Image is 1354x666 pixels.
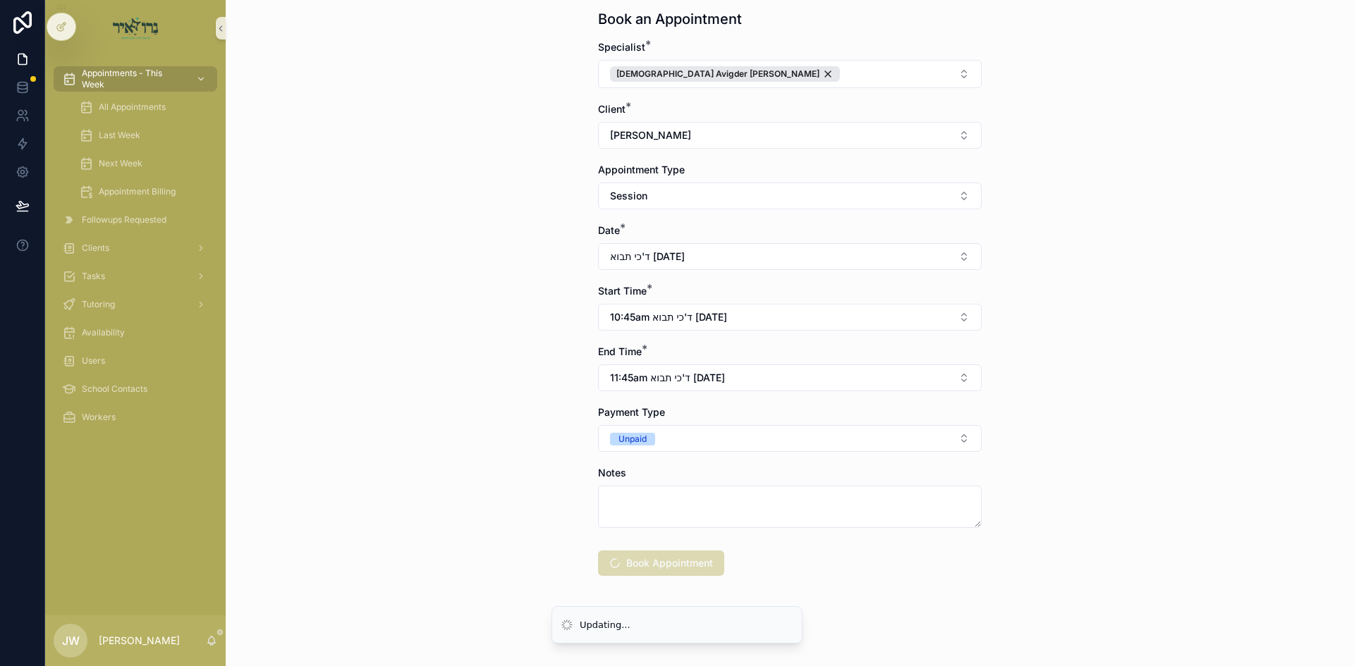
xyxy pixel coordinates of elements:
[616,68,819,80] span: [DEMOGRAPHIC_DATA] Avigder [PERSON_NAME]
[99,101,166,113] span: All Appointments
[54,292,217,317] a: Tutoring
[82,299,115,310] span: Tutoring
[54,376,217,402] a: School Contacts
[598,122,982,149] button: Select Button
[71,179,217,204] a: Appointment Billing
[54,235,217,261] a: Clients
[82,327,125,338] span: Availability
[610,189,647,203] span: Session
[82,412,116,423] span: Workers
[99,130,140,141] span: Last Week
[618,433,647,445] div: Unpaid
[610,310,727,324] span: 10:45am ד'כי תבוא [DATE]
[610,128,691,142] span: [PERSON_NAME]
[71,94,217,120] a: All Appointments
[610,371,725,385] span: 11:45am ד'כי תבוא [DATE]
[71,151,217,176] a: Next Week
[62,632,80,649] span: JW
[82,383,147,395] span: School Contacts
[82,271,105,282] span: Tasks
[598,9,742,29] h1: Book an Appointment
[598,224,620,236] span: Date
[54,264,217,289] a: Tasks
[82,68,185,90] span: Appointments - This Week
[45,56,226,448] div: scrollable content
[99,158,142,169] span: Next Week
[598,345,642,357] span: End Time
[99,634,180,648] p: [PERSON_NAME]
[598,425,982,452] button: Select Button
[54,207,217,233] a: Followups Requested
[54,348,217,374] a: Users
[113,17,159,39] img: App logo
[610,66,840,82] button: Unselect 412
[580,618,630,632] div: Updating...
[54,66,217,92] a: Appointments - This Week
[598,60,982,88] button: Select Button
[598,41,645,53] span: Specialist
[82,355,105,366] span: Users
[598,243,982,270] button: Select Button
[598,406,665,418] span: Payment Type
[598,183,982,209] button: Select Button
[598,467,626,479] span: Notes
[82,214,166,226] span: Followups Requested
[610,249,685,264] span: ד'כי תבוא [DATE]
[598,304,982,331] button: Select Button
[54,405,217,430] a: Workers
[99,186,176,197] span: Appointment Billing
[598,164,685,175] span: Appointment Type
[598,285,647,297] span: Start Time
[598,364,982,391] button: Select Button
[598,103,626,115] span: Client
[54,320,217,345] a: Availability
[71,123,217,148] a: Last Week
[82,242,109,254] span: Clients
